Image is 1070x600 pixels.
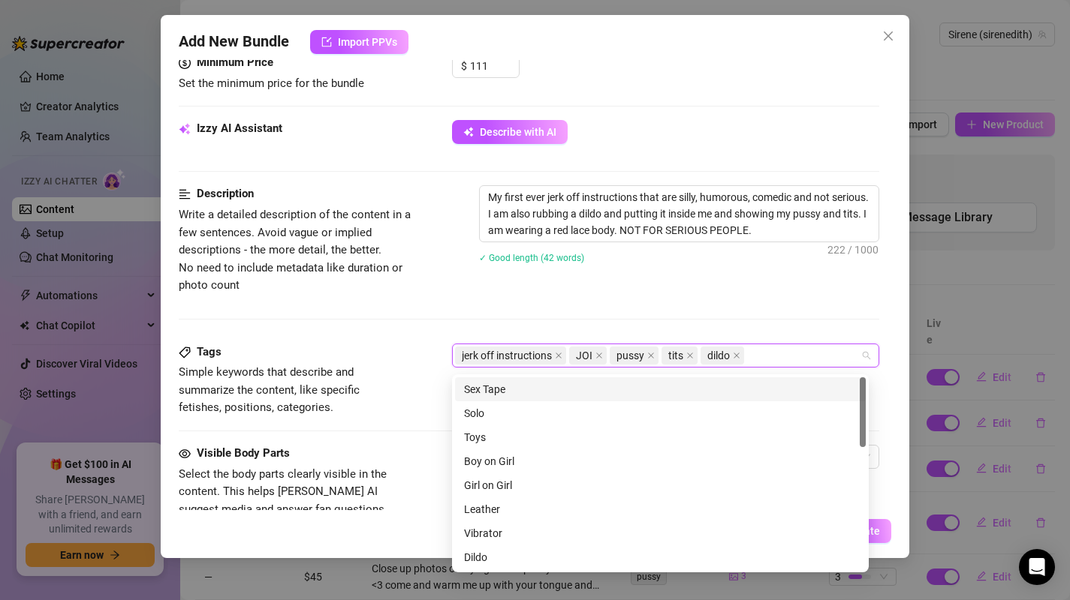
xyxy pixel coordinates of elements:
span: JOI [569,346,607,364]
span: dildo [707,347,730,364]
textarea: My first ever jerk off instructions that are silly, humorous, comedic and not serious. I am also ... [480,186,879,241]
span: JOI [576,347,592,364]
span: tag [179,346,191,358]
span: Simple keywords that describe and summarize the content, like specific fetishes, positions, categ... [179,365,360,414]
span: close [595,352,603,359]
div: Girl on Girl [455,473,866,497]
span: Import PPVs [338,36,397,48]
div: Dildo [455,545,866,569]
div: Solo [455,401,866,425]
span: Close [876,30,900,42]
div: Leather [455,497,866,521]
div: Boy on Girl [455,449,866,473]
span: pussy [610,346,659,364]
div: Leather [464,501,857,517]
strong: Izzy AI Assistant [197,121,282,135]
span: import [321,37,332,47]
div: Dildo [464,549,857,565]
span: close [647,352,655,359]
div: Solo [464,405,857,421]
span: Select the body parts clearly visible in the content. This helps [PERSON_NAME] AI suggest media a... [179,467,387,534]
span: close [733,352,740,359]
span: pussy [616,347,644,364]
span: close [882,30,894,42]
strong: Tags [197,345,222,358]
span: close [555,352,562,359]
span: jerk off instructions [455,346,566,364]
div: Girl on Girl [464,477,857,493]
span: Set the minimum price for the bundle [179,76,364,90]
div: Sex Tape [464,381,857,397]
span: Write a detailed description of the content in a few sentences. Avoid vague or implied descriptio... [179,208,411,292]
span: eye [179,448,191,460]
span: ✓ Good length (42 words) [479,253,584,263]
strong: Description [197,187,254,200]
span: close [686,352,694,359]
div: Vibrator [464,525,857,541]
div: Open Intercom Messenger [1019,549,1055,585]
div: Sex Tape [455,377,866,401]
div: Boy on Girl [464,453,857,469]
strong: Visible Body Parts [197,446,290,460]
div: Vibrator [455,521,866,545]
span: dollar [179,54,191,72]
span: tits [662,346,698,364]
button: Describe with AI [452,120,568,144]
button: Import PPVs [310,30,408,54]
span: jerk off instructions [462,347,552,364]
span: Add New Bundle [179,30,289,54]
span: dildo [701,346,744,364]
span: align-left [179,185,191,203]
button: Close [876,24,900,48]
div: Toys [455,425,866,449]
div: Toys [464,429,857,445]
strong: Minimum Price [197,55,273,69]
span: Describe with AI [480,126,556,138]
span: tits [668,347,683,364]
